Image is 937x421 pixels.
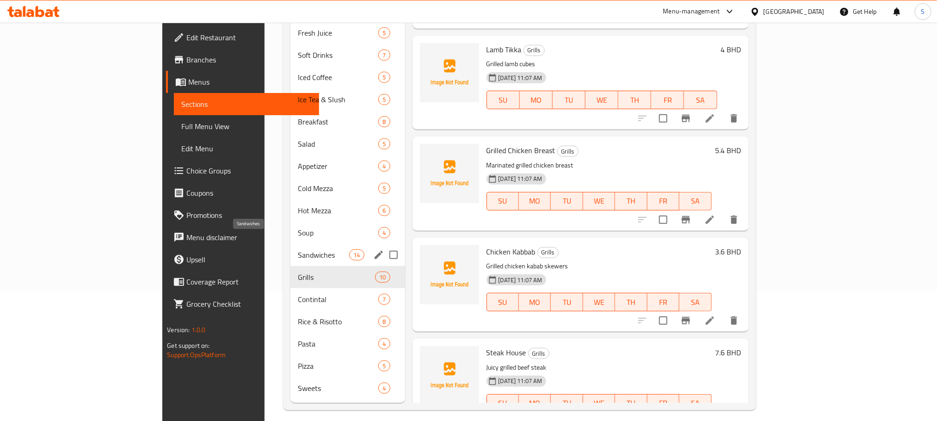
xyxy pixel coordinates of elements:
div: [GEOGRAPHIC_DATA] [764,6,825,17]
span: 8 [379,317,389,326]
div: items [378,94,390,105]
span: 4 [379,340,389,348]
button: WE [583,394,615,413]
button: TH [615,293,647,311]
span: 5 [379,95,389,104]
div: items [378,227,390,238]
span: TH [619,194,643,208]
div: Pasta4 [290,333,405,355]
div: Iced Coffee5 [290,66,405,88]
span: WE [587,194,611,208]
div: Grills [537,247,559,258]
span: Ice Tea & Slush [298,94,379,105]
span: Steak House [487,346,526,359]
button: TU [551,394,583,413]
div: Ice Tea & Slush5 [290,88,405,111]
div: items [378,338,390,349]
button: edit [372,248,386,262]
div: items [378,360,390,371]
div: Cold Mezza5 [290,177,405,199]
span: WE [587,396,611,410]
a: Coupons [166,182,319,204]
span: TU [555,194,579,208]
a: Edit menu item [704,315,715,326]
span: Grills [524,45,544,56]
div: Contintal7 [290,288,405,310]
span: Menu disclaimer [186,232,311,243]
span: SA [688,93,713,107]
span: Pasta [298,338,379,349]
span: SA [683,194,708,208]
span: Select to update [653,210,673,229]
p: Grilled lamb cubes [487,58,717,70]
div: Appetizer4 [290,155,405,177]
span: WE [589,93,615,107]
a: Edit menu item [704,214,715,225]
span: TH [622,93,647,107]
a: Menus [166,71,319,93]
span: Grills [529,348,549,359]
div: Appetizer [298,161,379,172]
p: Juicy grilled beef steak [487,362,712,373]
span: Grills [538,247,558,258]
span: SA [683,396,708,410]
span: Salad [298,138,379,149]
a: Edit Menu [174,137,319,160]
button: delete [723,107,745,130]
button: TH [615,192,647,210]
div: items [375,272,390,283]
button: WE [586,91,618,109]
span: 4 [379,162,389,171]
span: TU [555,296,579,309]
button: SU [487,192,519,210]
a: Edit menu item [704,113,715,124]
img: Steak House [420,346,479,405]
span: 14 [350,251,364,260]
div: Hot Mezza [298,205,379,216]
span: 5 [379,184,389,193]
span: 8 [379,118,389,126]
div: items [378,72,390,83]
img: Chicken Kabbab [420,245,479,304]
button: TU [551,293,583,311]
span: Upsell [186,254,311,265]
a: Promotions [166,204,319,226]
span: Coverage Report [186,276,311,287]
span: TH [619,396,643,410]
img: Grilled Chicken Breast [420,144,479,203]
button: Branch-specific-item [675,107,697,130]
div: Sweets [298,383,379,394]
div: Menu-management [663,6,720,17]
a: Upsell [166,248,319,271]
div: items [378,161,390,172]
div: items [378,27,390,38]
span: FR [651,396,676,410]
a: Branches [166,49,319,71]
h6: 3.6 BHD [715,245,741,258]
span: 7 [379,295,389,304]
span: MO [524,93,549,107]
button: TU [551,192,583,210]
span: SU [491,194,515,208]
div: Iced Coffee [298,72,379,83]
button: SU [487,91,520,109]
span: 10 [376,273,389,282]
span: Promotions [186,210,311,221]
span: Version: [167,324,190,336]
span: Soup [298,227,379,238]
div: items [378,316,390,327]
button: SU [487,293,519,311]
span: [DATE] 11:07 AM [495,74,546,82]
span: Coupons [186,187,311,198]
a: Edit Restaurant [166,26,319,49]
span: Rice & Risotto [298,316,379,327]
button: Branch-specific-item [675,310,697,332]
button: delete [723,209,745,231]
span: MO [523,396,547,410]
div: Sandwiches14edit [290,244,405,266]
a: Support.OpsPlatform [167,349,226,361]
button: SA [679,394,711,413]
div: Soft Drinks [298,50,379,61]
